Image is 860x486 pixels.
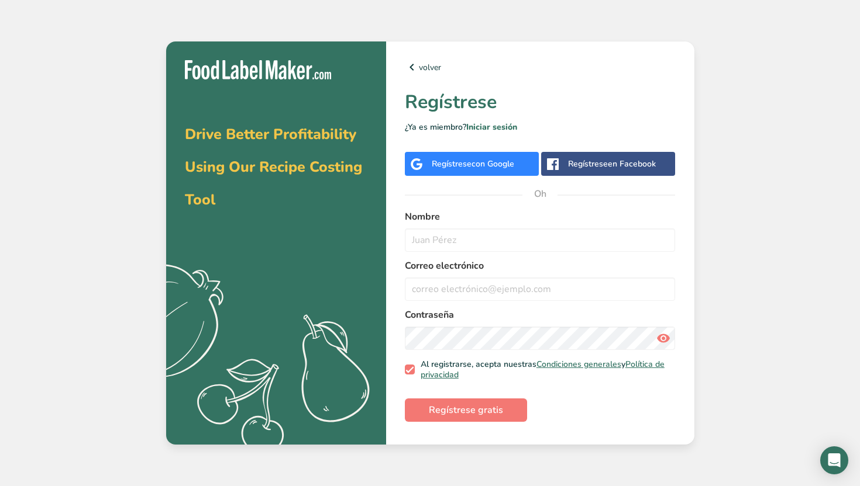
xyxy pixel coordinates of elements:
[534,188,546,200] font: Oh
[466,121,517,133] a: Iniciar sesión
[419,62,441,73] font: volver
[405,308,454,321] font: Contraseña
[405,259,484,272] font: Correo electrónico
[405,89,497,114] font: Regístrese
[185,124,362,210] span: Drive Better Profitability Using Our Recipe Costing Tool
[405,60,676,74] a: volver
[820,446,848,474] div: Open Intercom Messenger
[568,158,608,169] font: Regístrese
[405,121,466,133] font: ¿Ya es miembro?
[432,158,472,169] font: Regístrese
[405,210,440,223] font: Nombre
[421,359,536,370] font: Al registrarse, acepta nuestras
[621,359,625,370] font: y
[429,404,503,416] font: Regístrese gratis
[472,158,514,169] font: con Google
[608,158,656,169] font: en Facebook
[185,60,331,79] img: Fabricante de etiquetas para alimentos
[405,277,676,301] input: correo electrónico@ejemplo.com
[421,359,665,380] a: Política de privacidad
[405,398,527,422] button: Regístrese gratis
[536,359,621,370] a: Condiciones generales
[405,228,676,252] input: Juan Pérez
